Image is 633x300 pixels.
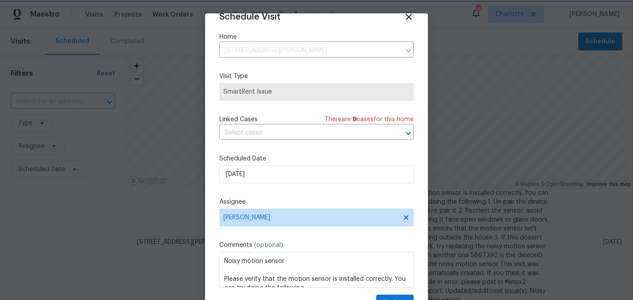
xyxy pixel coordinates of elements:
span: Linked Cases [219,115,258,124]
textarea: Noisy motion sensor Please verify that the motion sensor is installed correctly. You can try doin... [219,252,414,288]
input: M/D/YYYY [219,165,414,183]
label: Comments [219,241,414,250]
span: [PERSON_NAME] [223,214,398,221]
label: Visit Type [219,72,414,81]
span: Schedule Visit [219,12,280,21]
label: Scheduled Date [219,154,414,163]
label: Assignee [219,197,414,206]
span: SmartRent Issue [223,87,410,96]
input: Select cases [219,126,389,140]
button: Open [402,127,415,140]
span: Close [404,12,414,22]
span: There are case s for this home [325,115,414,124]
span: (optional) [254,242,283,248]
span: 9 [353,116,357,123]
input: Enter in an address [219,44,400,58]
label: Home [219,33,414,41]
